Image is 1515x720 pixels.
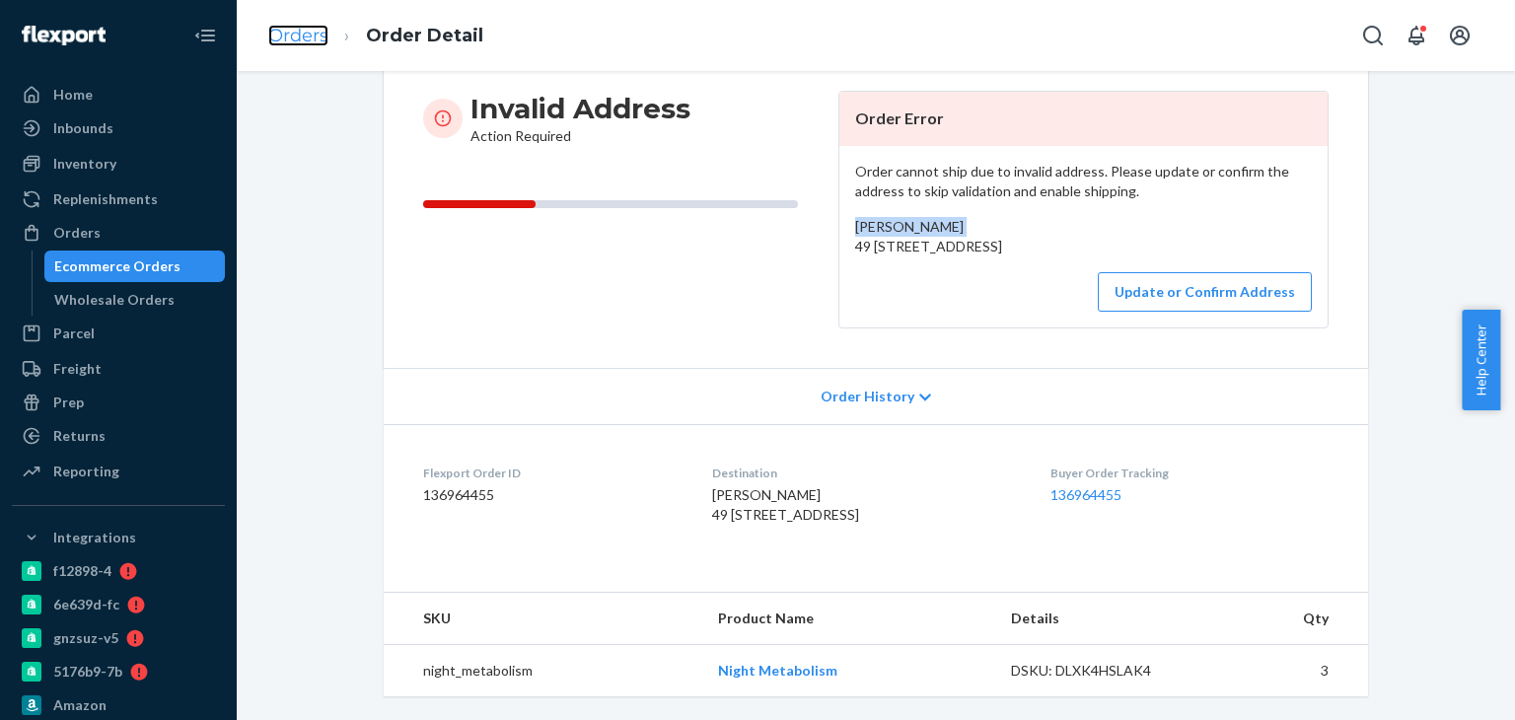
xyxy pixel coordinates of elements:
[12,456,225,487] a: Reporting
[423,465,681,481] dt: Flexport Order ID
[712,486,859,523] span: [PERSON_NAME] 49 [STREET_ADDRESS]
[12,183,225,215] a: Replenishments
[22,26,106,45] img: Flexport logo
[268,25,328,46] a: Orders
[12,555,225,587] a: f12898-4
[12,589,225,620] a: 6e639d-fc
[252,7,499,65] ol: breadcrumbs
[53,628,118,648] div: gnzsuz-v5
[1098,272,1312,312] button: Update or Confirm Address
[839,92,1328,146] header: Order Error
[53,223,101,243] div: Orders
[12,656,225,687] a: 5176b9-7b
[12,112,225,144] a: Inbounds
[53,595,119,614] div: 6e639d-fc
[53,118,113,138] div: Inbounds
[12,148,225,180] a: Inventory
[1050,486,1121,503] a: 136964455
[44,251,226,282] a: Ecommerce Orders
[423,485,681,505] dd: 136964455
[53,85,93,105] div: Home
[384,644,702,696] td: night_metabolism
[12,522,225,553] button: Integrations
[12,79,225,110] a: Home
[1440,16,1479,55] button: Open account menu
[53,662,122,682] div: 5176b9-7b
[53,561,111,581] div: f12898-4
[995,593,1212,645] th: Details
[12,420,225,452] a: Returns
[53,359,102,379] div: Freight
[53,528,136,547] div: Integrations
[712,465,1019,481] dt: Destination
[384,593,702,645] th: SKU
[702,593,994,645] th: Product Name
[12,622,225,654] a: gnzsuz-v5
[53,324,95,343] div: Parcel
[44,284,226,316] a: Wholesale Orders
[53,695,107,715] div: Amazon
[1050,465,1329,481] dt: Buyer Order Tracking
[1397,16,1436,55] button: Open notifications
[53,462,119,481] div: Reporting
[366,25,483,46] a: Order Detail
[12,387,225,418] a: Prep
[54,290,175,310] div: Wholesale Orders
[12,318,225,349] a: Parcel
[53,393,84,412] div: Prep
[54,256,180,276] div: Ecommerce Orders
[470,91,690,126] h3: Invalid Address
[470,91,690,146] div: Action Required
[1211,644,1368,696] td: 3
[1462,310,1500,410] button: Help Center
[821,387,914,406] span: Order History
[53,154,116,174] div: Inventory
[12,217,225,249] a: Orders
[1353,16,1393,55] button: Open Search Box
[53,426,106,446] div: Returns
[1011,661,1196,681] div: DSKU: DLXK4HSLAK4
[12,353,225,385] a: Freight
[855,218,1002,254] span: [PERSON_NAME] 49 [STREET_ADDRESS]
[855,162,1312,201] p: Order cannot ship due to invalid address. Please update or confirm the address to skip validation...
[718,662,837,679] a: Night Metabolism
[53,189,158,209] div: Replenishments
[1211,593,1368,645] th: Qty
[185,16,225,55] button: Close Navigation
